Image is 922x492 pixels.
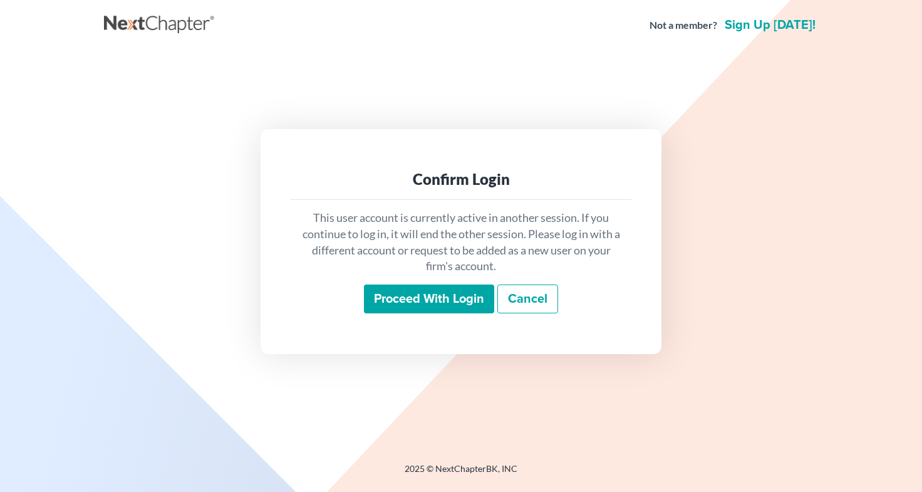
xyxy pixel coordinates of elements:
input: Proceed with login [364,285,494,313]
div: 2025 © NextChapterBK, INC [104,463,818,485]
div: Confirm Login [301,169,621,189]
a: Sign up [DATE]! [722,19,818,31]
p: This user account is currently active in another session. If you continue to log in, it will end ... [301,210,621,275]
strong: Not a member? [650,18,717,33]
a: Cancel [497,285,558,313]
